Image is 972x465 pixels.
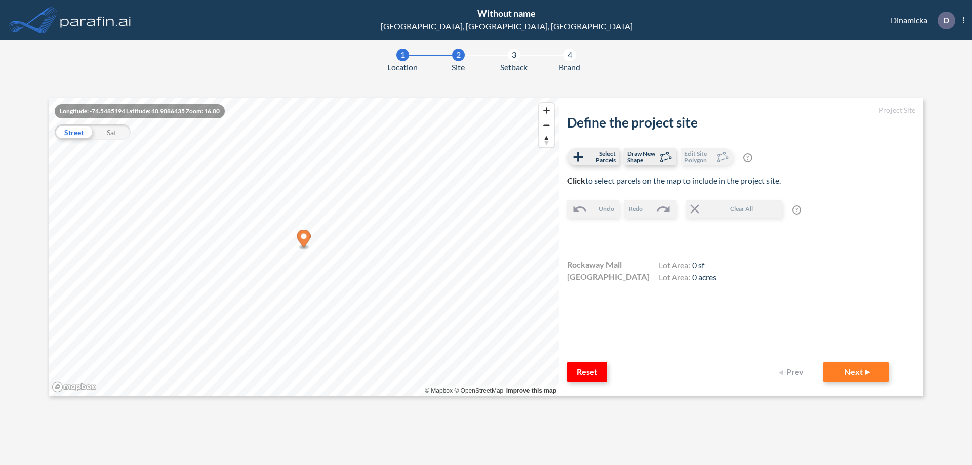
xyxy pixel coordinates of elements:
[743,153,752,162] span: ?
[659,272,716,284] h4: Lot Area:
[452,61,465,73] span: Site
[49,98,559,396] canvas: Map
[500,61,528,73] span: Setback
[454,387,503,394] a: OpenStreetMap
[539,133,554,147] button: Reset bearing to north
[586,150,616,163] span: Select Parcels
[539,118,554,133] span: Zoom out
[506,387,556,394] a: Improve this map
[539,103,554,118] button: Zoom in
[55,104,225,118] div: Longitude: -74.5485194 Latitude: 40.9086435 Zoom: 16.00
[58,10,133,30] img: logo
[567,106,915,115] h5: Project Site
[692,272,716,282] span: 0 acres
[659,260,716,272] h4: Lot Area:
[599,204,614,214] span: Undo
[567,362,607,382] button: Reset
[686,200,782,218] button: Clear All
[567,200,619,218] button: Undo
[559,61,580,73] span: Brand
[567,115,915,131] h2: Define the project site
[396,49,409,61] div: 1
[539,118,554,133] button: Zoom out
[624,200,676,218] button: Redo
[692,260,704,270] span: 0 sf
[55,124,93,140] div: Street
[567,176,585,185] b: Click
[875,12,964,29] div: Dinamicka
[773,362,813,382] button: Prev
[567,259,622,271] span: Rockaway Mall
[297,230,311,250] div: Map marker
[792,205,801,215] span: ?
[563,49,576,61] div: 4
[629,204,643,214] span: Redo
[823,362,889,382] button: Next
[381,20,633,32] div: [GEOGRAPHIC_DATA], [GEOGRAPHIC_DATA], [GEOGRAPHIC_DATA]
[684,150,714,163] span: Edit Site Polygon
[452,49,465,61] div: 2
[567,176,781,185] span: to select parcels on the map to include in the project site.
[702,204,781,214] span: Clear All
[508,49,520,61] div: 3
[387,61,418,73] span: Location
[52,381,96,393] a: Mapbox homepage
[477,8,536,19] span: Without name
[93,124,131,140] div: Sat
[943,16,949,25] p: D
[425,387,453,394] a: Mapbox
[567,271,650,283] span: [GEOGRAPHIC_DATA]
[627,150,657,163] span: Draw New Shape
